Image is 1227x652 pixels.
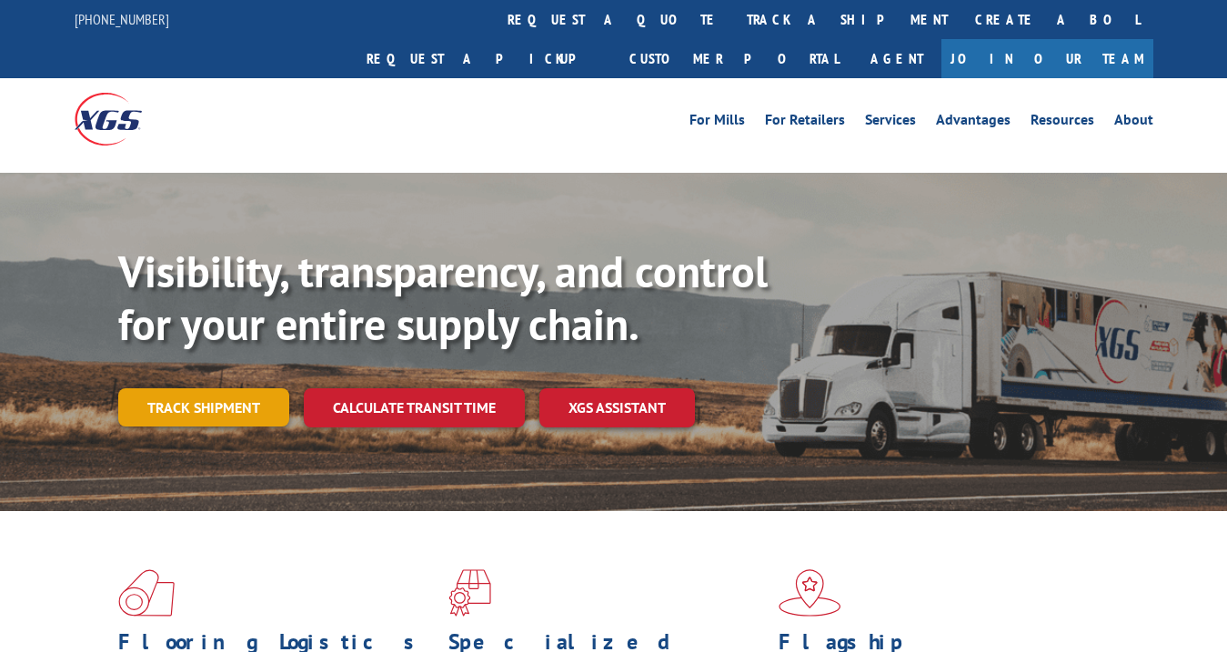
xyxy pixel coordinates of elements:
b: Visibility, transparency, and control for your entire supply chain. [118,243,768,352]
a: [PHONE_NUMBER] [75,10,169,28]
a: Join Our Team [941,39,1153,78]
a: Advantages [936,113,1011,133]
a: Agent [852,39,941,78]
a: Request a pickup [353,39,616,78]
a: For Mills [689,113,745,133]
a: XGS ASSISTANT [539,388,695,427]
a: Resources [1031,113,1094,133]
img: xgs-icon-total-supply-chain-intelligence-red [118,569,175,617]
a: About [1114,113,1153,133]
a: Calculate transit time [304,388,525,427]
a: Services [865,113,916,133]
img: xgs-icon-flagship-distribution-model-red [779,569,841,617]
a: Track shipment [118,388,289,426]
a: For Retailers [765,113,845,133]
img: xgs-icon-focused-on-flooring-red [448,569,491,617]
a: Customer Portal [616,39,852,78]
